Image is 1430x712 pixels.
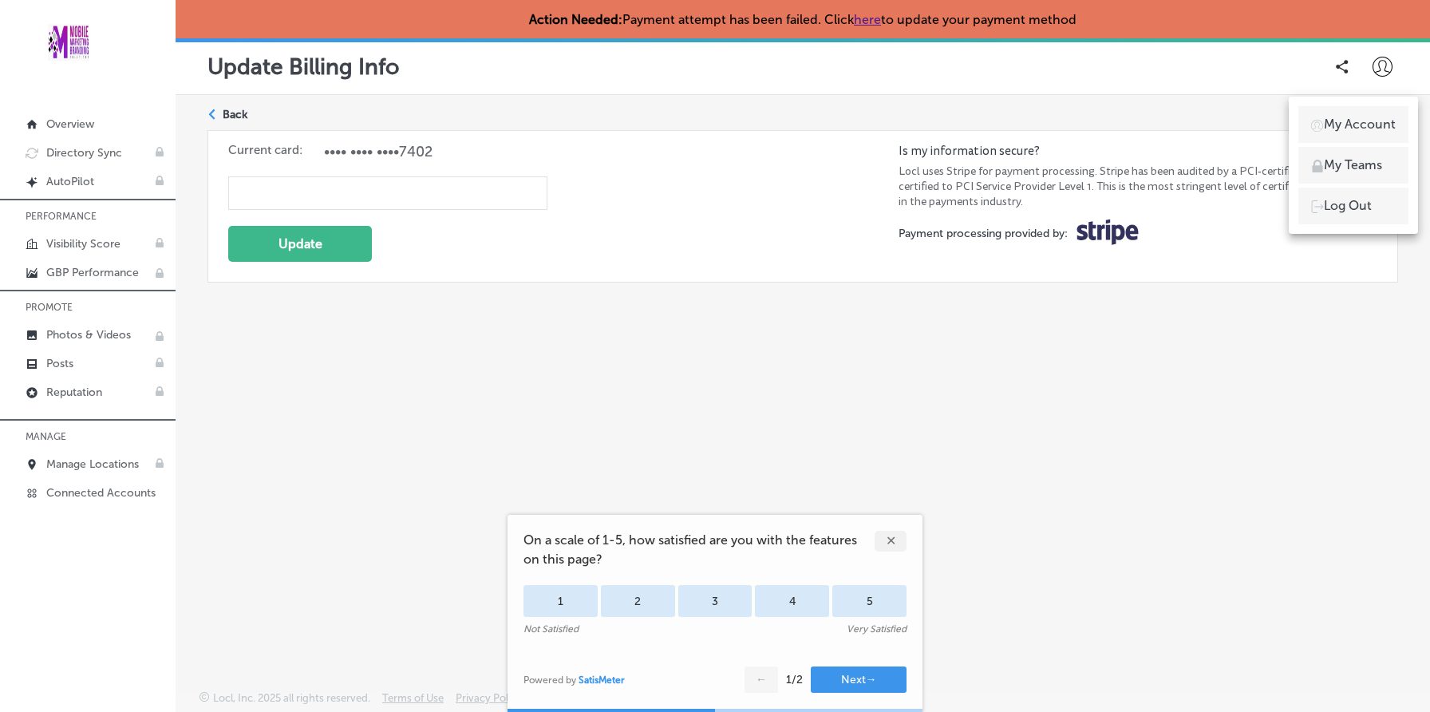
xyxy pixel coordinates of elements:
button: ← [745,667,778,693]
p: Photos & Videos [46,328,131,342]
p: Payment attempt has been failed. Click to update your payment method [529,12,1076,27]
div: Not Satisfied [523,623,579,635]
p: Manage Locations [46,457,139,471]
p: Posts [46,357,73,370]
a: My Account [1298,106,1408,143]
a: Log Out [1298,188,1408,224]
p: Connected Accounts [46,486,156,500]
a: My Teams [1298,147,1408,184]
div: 3 [678,585,753,617]
div: 2 [601,585,675,617]
a: SatisMeter [579,674,625,686]
p: Visibility Score [46,237,120,251]
span: On a scale of 1-5, how satisfied are you with the features on this page? [523,531,875,569]
div: Very Satisfied [847,623,907,635]
a: here [854,12,881,27]
div: 5 [832,585,907,617]
p: My Teams [1324,156,1382,175]
p: Overview [46,117,94,131]
p: Directory Sync [46,146,122,160]
strong: Action Needed: [529,12,622,27]
p: My Account [1324,115,1396,134]
div: Powered by [523,674,625,686]
div: 4 [755,585,829,617]
img: b227c32d-6a76-4b3e-9656-665d3eac4f87mitasquarerealsmalllogo.png [26,21,113,61]
p: GBP Performance [46,266,139,279]
p: Reputation [46,386,102,399]
p: Log Out [1324,196,1372,216]
div: 1 [523,585,598,617]
div: ✕ [875,531,907,552]
button: Next→ [811,667,907,693]
p: AutoPilot [46,175,94,188]
div: 1 / 2 [786,673,803,686]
